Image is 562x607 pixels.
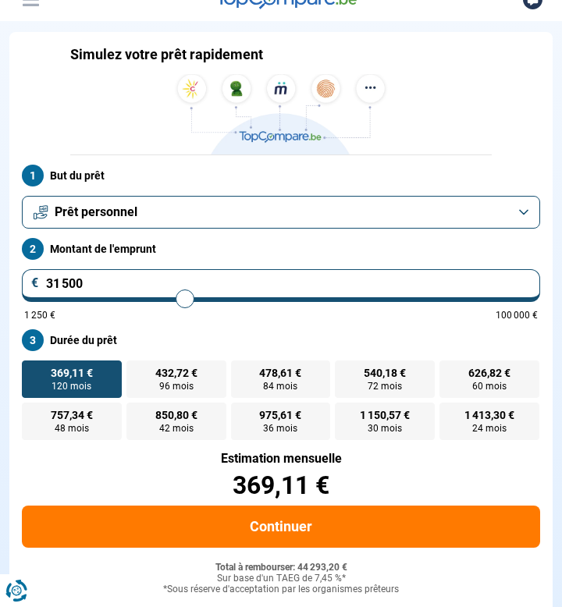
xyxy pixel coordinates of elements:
span: 478,61 € [259,367,301,378]
label: But du prêt [22,165,540,186]
div: Estimation mensuelle [22,453,540,465]
span: 72 mois [368,382,402,391]
span: 1 250 € [24,311,55,320]
span: 1 150,57 € [360,410,410,421]
span: 369,11 € [51,367,93,378]
span: 60 mois [472,382,507,391]
span: 757,34 € [51,410,93,421]
span: 24 mois [472,424,507,433]
span: 96 mois [159,382,194,391]
span: 42 mois [159,424,194,433]
span: 84 mois [263,382,297,391]
label: Durée du prêt [22,329,540,351]
div: *Sous réserve d'acceptation par les organismes prêteurs [22,584,540,595]
button: Continuer [22,506,540,548]
div: Sur base d'un TAEG de 7,45 %* [22,573,540,584]
span: 100 000 € [496,311,538,320]
span: 1 413,30 € [464,410,514,421]
span: 36 mois [263,424,297,433]
span: 432,72 € [155,367,197,378]
span: 48 mois [55,424,89,433]
span: 30 mois [368,424,402,433]
div: Total à rembourser: 44 293,20 € [22,563,540,573]
span: 120 mois [52,382,91,391]
img: TopCompare.be [172,74,390,154]
span: 626,82 € [468,367,510,378]
label: Montant de l'emprunt [22,238,540,260]
h1: Simulez votre prêt rapidement [70,46,263,63]
div: 369,11 € [22,473,540,498]
span: 850,80 € [155,410,197,421]
span: 540,18 € [364,367,406,378]
span: Prêt personnel [55,204,137,221]
span: 975,61 € [259,410,301,421]
button: Prêt personnel [22,196,540,229]
span: € [31,277,39,289]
